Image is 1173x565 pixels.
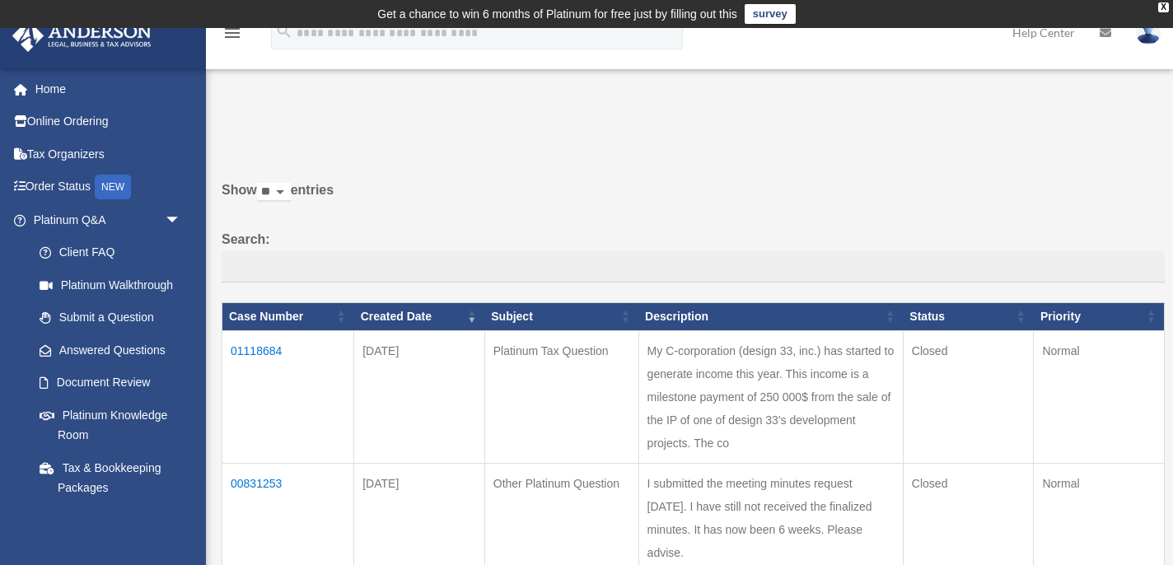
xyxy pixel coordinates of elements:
[354,330,485,463] td: [DATE]
[23,268,198,301] a: Platinum Walkthrough
[484,330,638,463] td: Platinum Tax Question
[165,203,198,237] span: arrow_drop_down
[222,179,1165,218] label: Show entries
[1034,302,1165,330] th: Priority: activate to sort column ascending
[1034,330,1165,463] td: Normal
[12,170,206,204] a: Order StatusNEW
[12,203,198,236] a: Platinum Q&Aarrow_drop_down
[95,175,131,199] div: NEW
[12,105,206,138] a: Online Ordering
[222,330,354,463] td: 01118684
[23,334,189,367] a: Answered Questions
[257,183,291,202] select: Showentries
[903,302,1034,330] th: Status: activate to sort column ascending
[222,23,242,43] i: menu
[1158,2,1169,12] div: close
[23,504,198,557] a: Land Trust & Deed Forum
[23,236,198,269] a: Client FAQ
[1136,21,1161,44] img: User Pic
[484,302,638,330] th: Subject: activate to sort column ascending
[222,251,1165,282] input: Search:
[638,302,903,330] th: Description: activate to sort column ascending
[12,72,206,105] a: Home
[23,367,198,399] a: Document Review
[638,330,903,463] td: My C-corporation (design 33, inc.) has started to generate income this year. This income is a mil...
[222,302,354,330] th: Case Number: activate to sort column ascending
[23,399,198,451] a: Platinum Knowledge Room
[12,138,206,170] a: Tax Organizers
[23,301,198,334] a: Submit a Question
[7,20,157,52] img: Anderson Advisors Platinum Portal
[745,4,796,24] a: survey
[222,228,1165,282] label: Search:
[903,330,1034,463] td: Closed
[377,4,737,24] div: Get a chance to win 6 months of Platinum for free just by filling out this
[354,302,485,330] th: Created Date: activate to sort column ascending
[275,22,293,40] i: search
[222,29,242,43] a: menu
[23,451,198,504] a: Tax & Bookkeeping Packages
